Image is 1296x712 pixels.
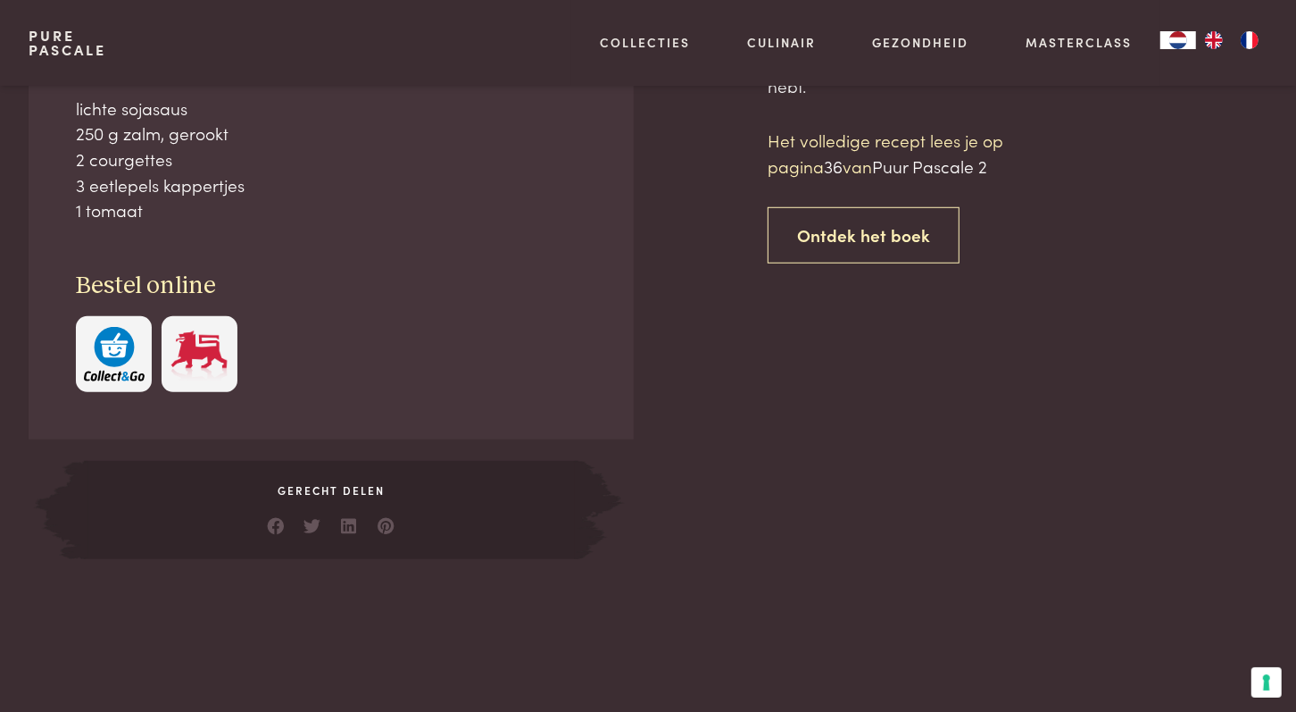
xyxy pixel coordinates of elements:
a: FR [1232,31,1267,49]
a: Gezondheid [873,33,969,52]
a: EN [1196,31,1232,49]
img: Delhaize [169,327,229,381]
a: Ontdek het boek [768,207,960,264]
div: 1 tomaat [76,197,586,223]
span: Gerecht delen [84,482,578,498]
p: Het volledige recept lees je op pagina van [768,128,1071,179]
a: Culinair [747,33,816,52]
div: 3 eetlepels kappertjes [76,172,586,198]
a: PurePascale [29,29,106,57]
img: c308188babc36a3a401bcb5cb7e020f4d5ab42f7cacd8327e500463a43eeb86c.svg [84,327,145,381]
a: NL [1160,31,1196,49]
a: Masterclass [1026,33,1132,52]
ul: Language list [1196,31,1267,49]
div: 250 g zalm, gerookt [76,121,586,147]
a: Collecties [600,33,690,52]
div: lichte sojasaus [76,96,586,121]
button: Uw voorkeuren voor toestemming voor trackingtechnologieën [1251,667,1282,698]
h3: Bestel online [76,271,586,302]
aside: Language selected: Nederlands [1160,31,1267,49]
div: Language [1160,31,1196,49]
div: 2 courgettes [76,147,586,172]
span: 36 [824,154,843,178]
span: Puur Pascale 2 [872,154,987,178]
